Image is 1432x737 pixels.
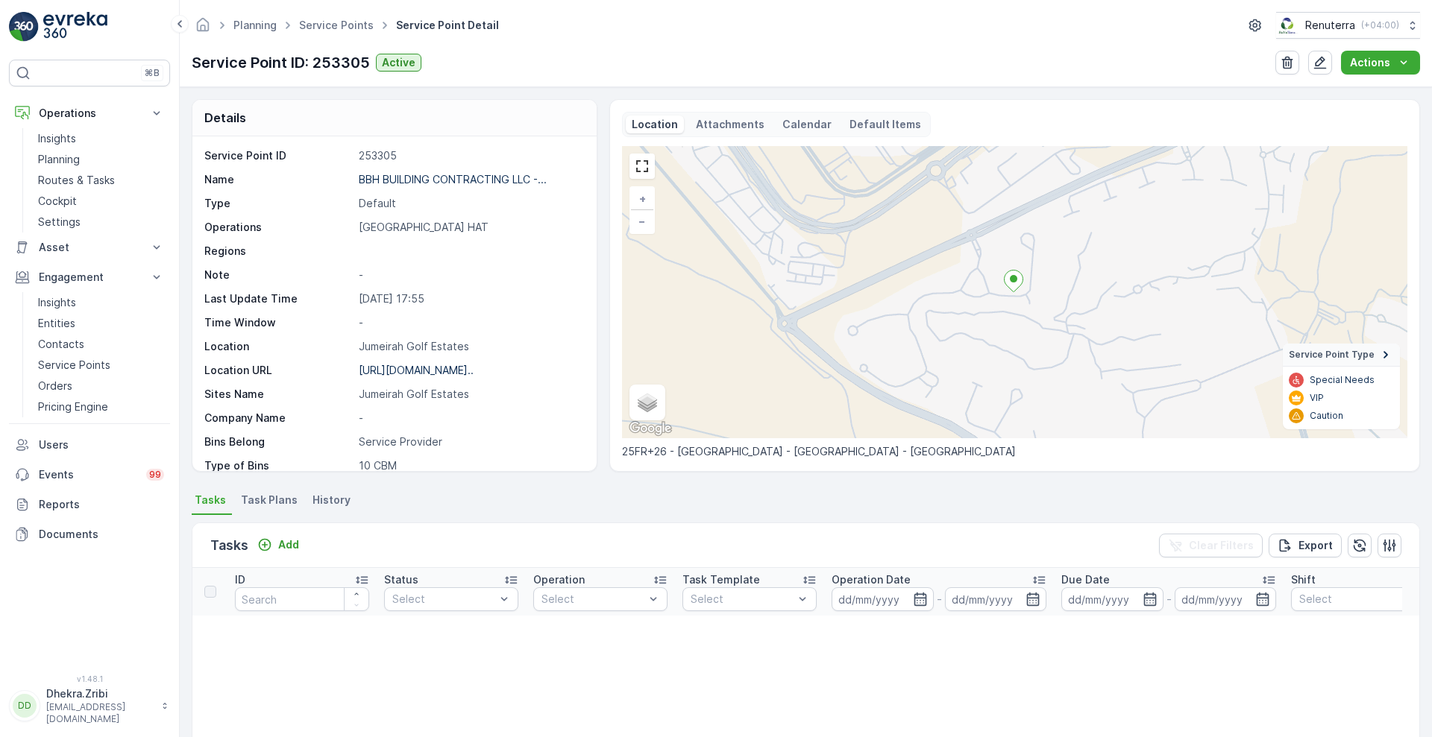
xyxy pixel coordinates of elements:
a: Users [9,430,170,460]
p: Attachments [696,117,764,132]
p: Time Window [204,315,353,330]
p: Tasks [210,535,248,556]
a: Orders [32,376,170,396]
p: Default [359,196,581,211]
p: Select [691,592,794,607]
p: [DATE] 17:55 [359,291,581,306]
p: Company Name [204,411,353,426]
p: Users [39,437,164,452]
p: Orders [38,379,72,393]
button: DDDhekra.Zribi[EMAIL_ADDRESS][DOMAIN_NAME] [9,686,170,725]
button: Asset [9,233,170,262]
span: v 1.48.1 [9,674,170,683]
span: − [638,215,646,227]
p: Type of Bins [204,458,353,473]
a: View Fullscreen [631,155,653,177]
p: 25FR+26 - [GEOGRAPHIC_DATA] - [GEOGRAPHIC_DATA] - [GEOGRAPHIC_DATA] [622,444,1407,459]
button: Add [251,536,305,554]
a: Events99 [9,460,170,490]
p: ⌘B [145,67,160,79]
button: Export [1269,534,1342,557]
p: Name [204,172,353,187]
p: Service Provider [359,434,581,449]
summary: Service Point Type [1283,344,1400,367]
span: + [639,192,646,205]
p: Insights [38,131,76,146]
input: dd/mm/yyyy [1061,587,1163,611]
a: Planning [32,149,170,170]
p: VIP [1310,392,1324,404]
span: Service Point Detail [393,18,502,33]
p: Reports [39,497,164,512]
p: Entities [38,316,75,331]
button: Engagement [9,262,170,292]
p: Location [204,339,353,354]
input: Search [235,587,369,611]
p: Operations [204,220,353,235]
input: dd/mm/yyyy [1175,587,1277,611]
a: Pricing Engine [32,396,170,417]
p: Actions [1350,55,1390,70]
button: Clear Filters [1159,534,1263,557]
div: DD [13,694,37,718]
p: - [937,590,942,608]
p: Service Point ID: 253305 [192,51,370,74]
p: Export [1298,538,1333,553]
p: 99 [149,469,161,481]
p: Settings [38,215,81,230]
span: Task Plans [241,493,298,507]
p: Operation Date [832,572,911,587]
button: Actions [1341,51,1420,75]
p: Documents [39,527,164,542]
a: Open this area in Google Maps (opens a new window) [626,419,675,438]
a: Contacts [32,334,170,355]
p: Select [1299,592,1402,607]
p: Contacts [38,337,84,352]
p: Special Needs [1310,374,1375,386]
p: [GEOGRAPHIC_DATA] HAT [359,220,581,235]
a: Service Points [32,355,170,376]
p: Due Date [1061,572,1110,587]
a: Service Points [299,19,374,31]
span: History [313,493,351,507]
img: logo_light-DOdMpM7g.png [43,12,107,42]
p: Add [278,537,299,552]
p: Pricing Engine [38,399,108,414]
p: Task Template [682,572,760,587]
p: BBH BUILDING CONTRACTING LLC -... [359,173,547,186]
p: Type [204,196,353,211]
p: ID [235,572,245,587]
p: ( +04:00 ) [1361,19,1399,31]
a: Zoom Out [631,210,653,233]
a: Documents [9,519,170,549]
p: Select [541,592,644,607]
p: Calendar [782,117,832,132]
p: Caution [1310,410,1343,422]
p: Service Point ID [204,148,353,163]
p: Location [632,117,678,132]
p: Details [204,109,246,127]
p: Operation [533,572,585,587]
input: dd/mm/yyyy [832,587,934,611]
p: Location URL [204,363,353,378]
span: Tasks [195,493,226,507]
img: logo [9,12,39,42]
p: 253305 [359,148,581,163]
a: Entities [32,313,170,334]
img: Google [626,419,675,438]
a: Routes & Tasks [32,170,170,191]
p: Status [384,572,418,587]
img: Screenshot_2024-07-26_at_13.33.01.png [1276,17,1299,34]
button: Active [376,54,421,72]
input: dd/mm/yyyy [945,587,1047,611]
a: Insights [32,128,170,149]
p: Cockpit [38,194,77,209]
p: Operations [39,106,140,121]
p: Renuterra [1305,18,1355,33]
p: Insights [38,295,76,310]
a: Planning [233,19,277,31]
p: Regions [204,244,353,259]
p: Jumeirah Golf Estates [359,387,581,402]
p: Shift [1291,572,1316,587]
p: Routes & Tasks [38,173,115,188]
